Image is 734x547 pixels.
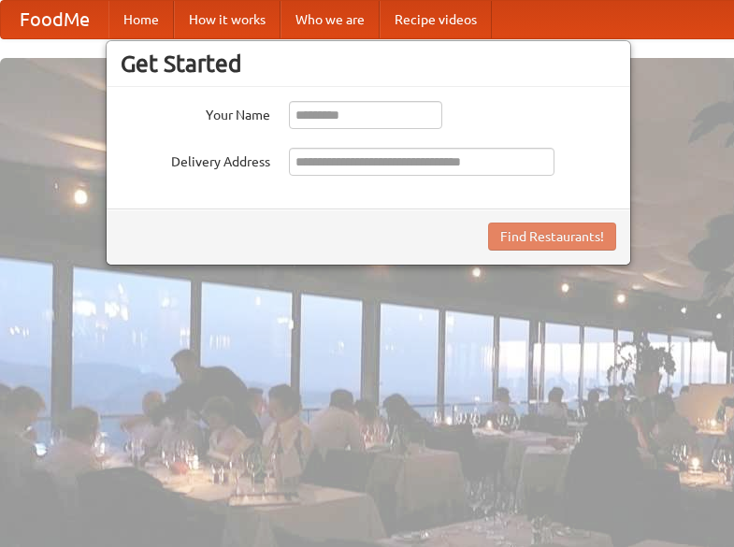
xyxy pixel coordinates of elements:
[121,148,270,171] label: Delivery Address
[488,223,616,251] button: Find Restaurants!
[121,101,270,124] label: Your Name
[121,50,616,78] h3: Get Started
[380,1,492,38] a: Recipe videos
[174,1,281,38] a: How it works
[1,1,108,38] a: FoodMe
[108,1,174,38] a: Home
[281,1,380,38] a: Who we are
